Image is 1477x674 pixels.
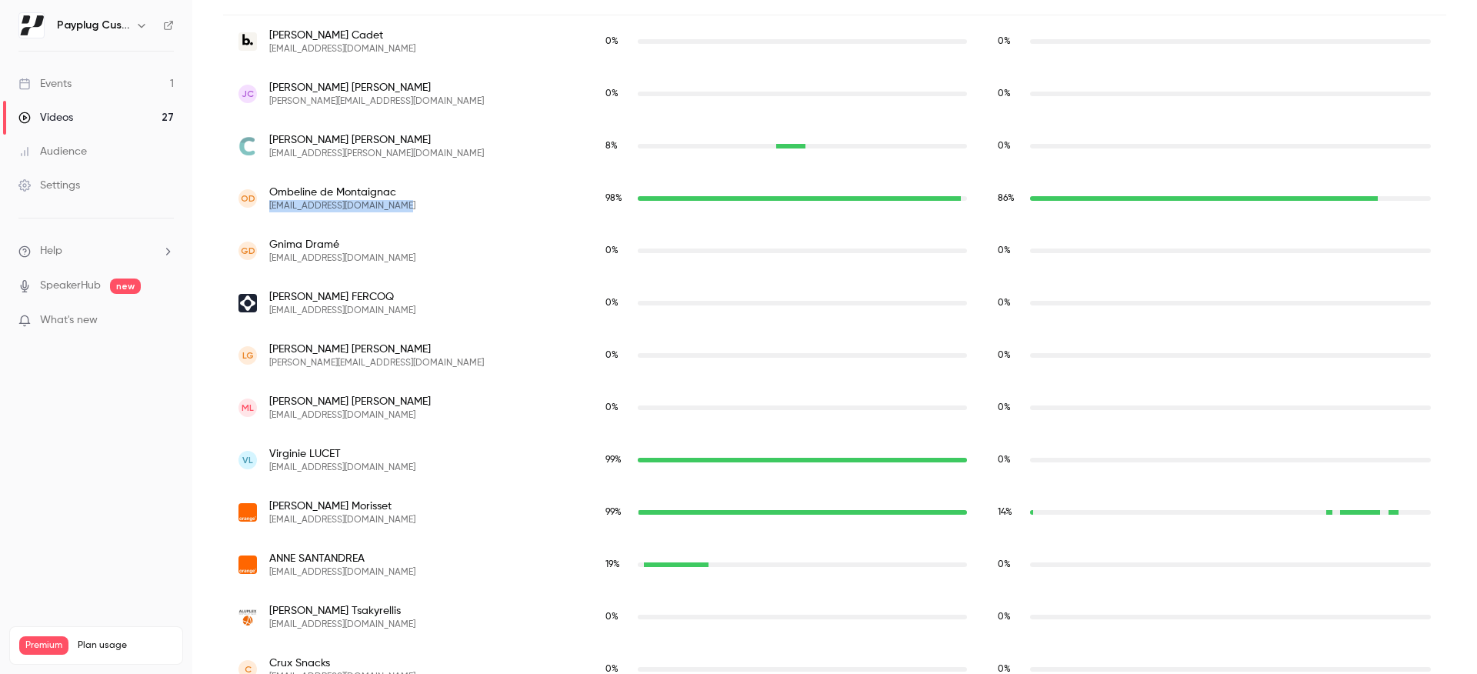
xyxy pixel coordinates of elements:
[605,610,630,624] span: Live watch time
[238,503,257,522] img: orange.fr
[40,243,62,259] span: Help
[998,610,1022,624] span: Replay watch time
[269,43,415,55] span: [EMAIL_ADDRESS][DOMAIN_NAME]
[242,401,254,415] span: ML
[18,178,80,193] div: Settings
[238,556,257,574] img: orange.fr
[269,446,415,462] span: Virginie LUCET
[269,132,484,148] span: [PERSON_NAME] [PERSON_NAME]
[223,382,1446,434] div: directeur.glm@gmail.com
[269,342,484,357] span: [PERSON_NAME] [PERSON_NAME]
[269,237,415,252] span: Gnima Dramé
[223,68,1446,120] div: j.claudepierre@mabiscuiterie.com
[223,277,1446,329] div: fercoq@antadis.com
[998,403,1011,412] span: 0 %
[269,28,415,43] span: [PERSON_NAME] Cadet
[155,314,174,328] iframe: Noticeable Trigger
[223,329,1446,382] div: lisa@h-u-b.fr
[223,15,1446,68] div: contact@bailela.com
[998,192,1022,205] span: Replay watch time
[223,120,1446,172] div: st-martin@cycland.fr
[605,508,622,517] span: 99 %
[998,194,1015,203] span: 86 %
[605,453,630,467] span: Live watch time
[998,35,1022,48] span: Replay watch time
[998,139,1022,153] span: Replay watch time
[605,401,630,415] span: Live watch time
[223,539,1446,591] div: cheval.vert@orange.fr
[238,294,257,312] img: antadis.com
[269,289,415,305] span: [PERSON_NAME] FERCOQ
[605,558,630,572] span: Live watch time
[269,80,484,95] span: [PERSON_NAME] [PERSON_NAME]
[269,148,484,160] span: [EMAIL_ADDRESS][PERSON_NAME][DOMAIN_NAME]
[605,37,618,46] span: 0 %
[110,279,141,294] span: new
[998,87,1022,101] span: Replay watch time
[605,246,618,255] span: 0 %
[998,89,1011,98] span: 0 %
[998,244,1022,258] span: Replay watch time
[998,560,1011,569] span: 0 %
[18,110,73,125] div: Videos
[238,137,257,155] img: cycland.fr
[269,619,415,631] span: [EMAIL_ADDRESS][DOMAIN_NAME]
[269,305,415,317] span: [EMAIL_ADDRESS][DOMAIN_NAME]
[241,244,255,258] span: GD
[269,409,431,422] span: [EMAIL_ADDRESS][DOMAIN_NAME]
[242,87,254,101] span: JC
[605,299,618,308] span: 0 %
[998,401,1022,415] span: Replay watch time
[238,32,257,51] img: bailela.com
[605,87,630,101] span: Live watch time
[605,192,630,205] span: Live watch time
[18,144,87,159] div: Audience
[998,299,1011,308] span: 0 %
[605,403,618,412] span: 0 %
[998,508,1012,517] span: 14 %
[269,551,415,566] span: ANNE SANTANDREA
[269,394,431,409] span: [PERSON_NAME] [PERSON_NAME]
[19,636,68,655] span: Premium
[18,243,174,259] li: help-dropdown-opener
[998,558,1022,572] span: Replay watch time
[269,566,415,579] span: [EMAIL_ADDRESS][DOMAIN_NAME]
[605,455,622,465] span: 99 %
[998,142,1011,151] span: 0 %
[605,296,630,310] span: Live watch time
[998,612,1011,622] span: 0 %
[238,608,257,626] img: aluplex-signaletique.fr
[223,225,1446,277] div: moussofashion19@gmail.com
[998,455,1011,465] span: 0 %
[269,252,415,265] span: [EMAIL_ADDRESS][DOMAIN_NAME]
[40,278,101,294] a: SpeakerHub
[998,351,1011,360] span: 0 %
[242,453,253,467] span: VL
[242,349,254,362] span: LG
[269,357,484,369] span: [PERSON_NAME][EMAIL_ADDRESS][DOMAIN_NAME]
[223,172,1446,225] div: ombeline@valbois-energie.fr
[605,665,618,674] span: 0 %
[223,591,1446,643] div: communication@aluplex-signaletique.fr
[269,499,415,514] span: [PERSON_NAME] Morisset
[998,296,1022,310] span: Replay watch time
[269,656,415,671] span: Crux Snacks
[40,312,98,329] span: What's new
[605,560,620,569] span: 19 %
[605,612,618,622] span: 0 %
[269,514,415,526] span: [EMAIL_ADDRESS][DOMAIN_NAME]
[605,139,630,153] span: Live watch time
[78,639,173,652] span: Plan usage
[57,18,129,33] h6: Payplug Customer Success
[998,37,1011,46] span: 0 %
[605,194,622,203] span: 98 %
[998,349,1022,362] span: Replay watch time
[605,244,630,258] span: Live watch time
[269,603,415,619] span: [PERSON_NAME] Tsakyrellis
[605,89,618,98] span: 0 %
[269,95,484,108] span: [PERSON_NAME][EMAIL_ADDRESS][DOMAIN_NAME]
[223,486,1446,539] div: pc33240@orange.fr
[605,142,618,151] span: 8 %
[241,192,255,205] span: Od
[998,453,1022,467] span: Replay watch time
